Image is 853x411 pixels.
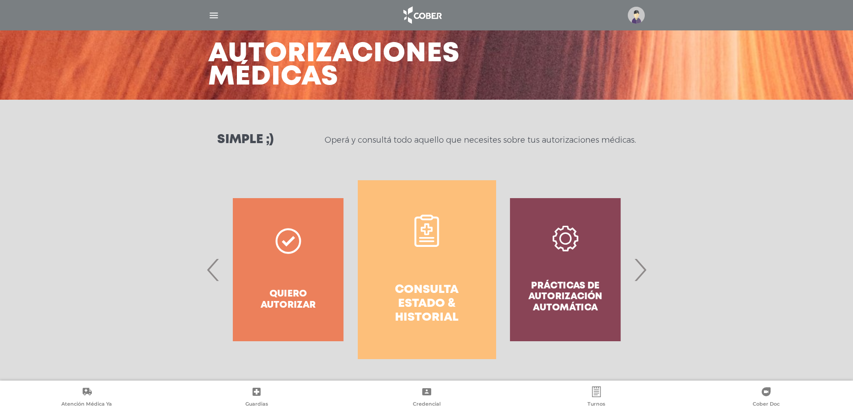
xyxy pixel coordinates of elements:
[358,180,496,359] a: Consulta estado & historial
[753,401,780,409] span: Cober Doc
[208,42,460,89] h3: Autorizaciones médicas
[374,283,480,325] h4: Consulta estado & historial
[342,386,511,409] a: Credencial
[511,386,681,409] a: Turnos
[631,246,649,294] span: Next
[587,401,605,409] span: Turnos
[628,7,645,24] img: profile-placeholder.svg
[208,10,219,21] img: Cober_menu-lines-white.svg
[2,386,171,409] a: Atención Médica Ya
[217,134,274,146] h3: Simple ;)
[325,135,636,145] p: Operá y consultá todo aquello que necesites sobre tus autorizaciones médicas.
[399,4,446,26] img: logo_cober_home-white.png
[205,246,222,294] span: Previous
[171,386,341,409] a: Guardias
[61,401,112,409] span: Atención Médica Ya
[413,401,441,409] span: Credencial
[245,401,268,409] span: Guardias
[682,386,851,409] a: Cober Doc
